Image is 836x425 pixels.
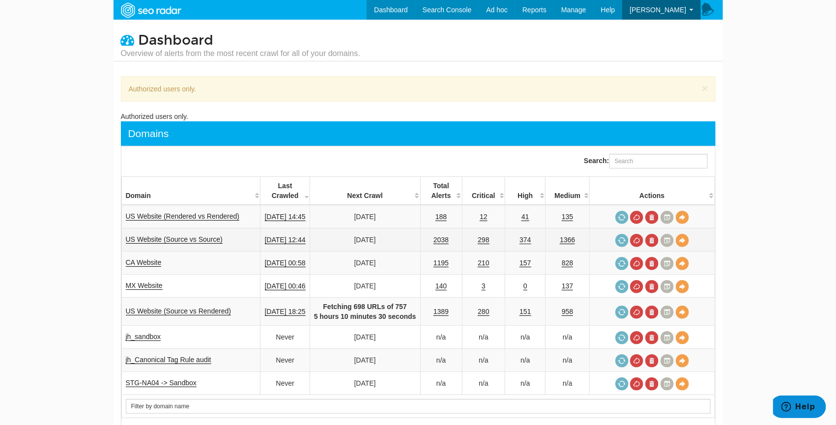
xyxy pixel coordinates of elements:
small: Overview of alerts from the most recent crawl for all of your domains. [121,48,360,59]
a: Delete most recent audit [645,211,659,224]
td: [DATE] [310,275,420,298]
td: [DATE] [310,326,420,349]
a: View Domain Overview [676,234,689,247]
a: Request a crawl [615,280,629,293]
a: Crawl History [661,234,674,247]
a: Request a crawl [615,211,629,224]
a: 137 [562,282,573,290]
th: Medium: activate to sort column descending [546,177,590,205]
a: View Domain Overview [676,257,689,270]
div: Authorized users only. [121,112,716,121]
label: Search: [584,154,707,169]
a: 1366 [560,236,575,244]
a: jh_sandbox [126,333,161,341]
td: n/a [546,372,590,395]
a: 12 [480,213,488,221]
a: [DATE] 00:46 [265,282,306,290]
a: 1195 [433,259,449,267]
span: [PERSON_NAME] [630,6,686,14]
td: [DATE] [310,349,420,372]
a: Cancel in-progress audit [630,234,643,247]
td: n/a [546,349,590,372]
td: [DATE] [310,372,420,395]
div: Authorized users only. [121,76,716,102]
a: 41 [521,213,529,221]
a: CA Website [126,258,162,267]
span: Help [601,6,615,14]
a: 188 [435,213,447,221]
td: n/a [505,326,546,349]
a: 135 [562,213,573,221]
span: Request a crawl [615,354,629,368]
a: [DATE] 18:25 [265,308,306,316]
a: Crawl History [661,211,674,224]
a: Crawl History [661,354,674,368]
span: Ad hoc [486,6,508,14]
td: [DATE] [310,252,420,275]
a: US Website (Rendered vs Rendered) [126,212,240,221]
a: jh_Canonical Tag Rule audit [126,356,211,364]
a: Cancel in-progress audit [630,280,643,293]
a: Delete most recent audit [645,377,659,391]
a: MX Website [126,282,163,290]
input: Search: [609,154,708,169]
td: n/a [462,349,505,372]
a: [DATE] 00:58 [265,259,306,267]
a: Delete most recent audit [645,354,659,368]
th: Critical: activate to sort column descending [462,177,505,205]
a: View Domain Overview [676,280,689,293]
a: Delete most recent audit [645,257,659,270]
i:  [121,33,135,47]
a: 0 [523,282,527,290]
button: × [702,83,708,93]
span: Reports [522,6,547,14]
td: n/a [420,326,462,349]
div: Domains [128,126,169,141]
a: Delete most recent audit [645,280,659,293]
td: Never [260,372,310,395]
a: Cancel in-progress audit [630,306,643,319]
img: SEORadar [117,1,185,19]
td: n/a [462,372,505,395]
a: View Domain Overview [676,331,689,344]
a: Crawl History [661,306,674,319]
td: [DATE] [310,228,420,252]
a: Crawl History [661,331,674,344]
input: Search [126,399,711,414]
a: Request a crawl [615,306,629,319]
iframe: Opens a widget where you can find more information [773,396,826,420]
a: Crawl History [661,280,674,293]
a: 3 [482,282,486,290]
th: High: activate to sort column descending [505,177,546,205]
a: View Domain Overview [676,211,689,224]
td: n/a [420,372,462,395]
td: n/a [505,372,546,395]
a: Request a crawl [615,257,629,270]
a: Delete most recent audit [645,234,659,247]
a: Delete most recent audit [645,306,659,319]
td: n/a [546,326,590,349]
a: [DATE] 12:44 [265,236,306,244]
th: Total Alerts: activate to sort column descending [420,177,462,205]
strong: Fetching 698 URLs of 757 5 hours 10 minutes 30 seconds [314,303,416,320]
a: Request a crawl [615,234,629,247]
span: Search Console [423,6,472,14]
a: 210 [478,259,489,267]
a: 157 [519,259,531,267]
a: Cancel in-progress audit [630,331,643,344]
span: Dashboard [139,32,214,49]
td: n/a [505,349,546,372]
a: Cancel in-progress audit [630,211,643,224]
th: Next Crawl: activate to sort column descending [310,177,420,205]
a: View Domain Overview [676,354,689,368]
a: Crawl History [661,377,674,391]
a: View Domain Overview [676,377,689,391]
th: Domain: activate to sort column ascending [121,177,260,205]
a: STG-NA04 -> Sandbox [126,379,197,387]
a: Request a crawl [615,331,629,344]
a: 151 [519,308,531,316]
a: 2038 [433,236,449,244]
a: Crawl History [661,257,674,270]
a: [DATE] 14:45 [265,213,306,221]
